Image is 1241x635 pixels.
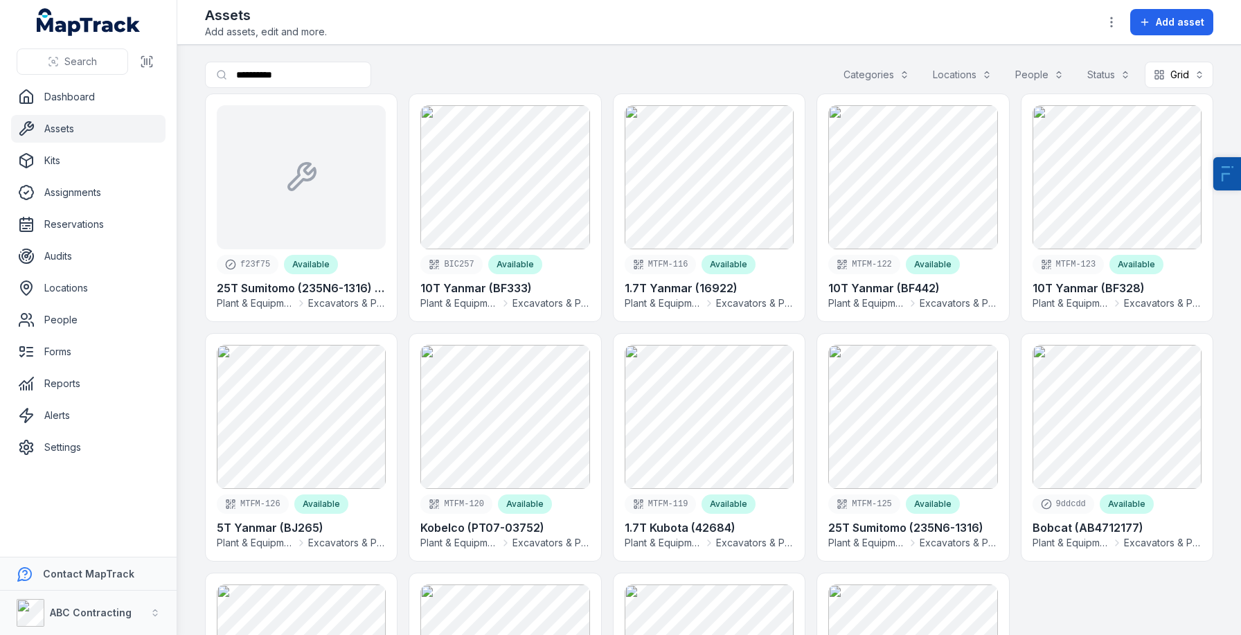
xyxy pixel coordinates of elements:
button: Add asset [1130,9,1213,35]
button: Categories [834,62,918,88]
span: Add asset [1156,15,1204,29]
a: Kits [11,147,166,175]
a: Forms [11,338,166,366]
strong: ABC Contracting [50,607,132,618]
a: Reservations [11,211,166,238]
button: Search [17,48,128,75]
a: Reports [11,370,166,397]
a: Alerts [11,402,166,429]
button: Status [1078,62,1139,88]
a: People [11,306,166,334]
a: Assignments [11,179,166,206]
button: Grid [1145,62,1213,88]
a: Audits [11,242,166,270]
span: Add assets, edit and more. [205,25,327,39]
a: Settings [11,433,166,461]
button: Locations [924,62,1001,88]
a: Assets [11,115,166,143]
a: MapTrack [37,8,141,36]
span: Search [64,55,97,69]
button: People [1006,62,1073,88]
a: Dashboard [11,83,166,111]
strong: Contact MapTrack [43,568,134,580]
a: Locations [11,274,166,302]
h2: Assets [205,6,327,25]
